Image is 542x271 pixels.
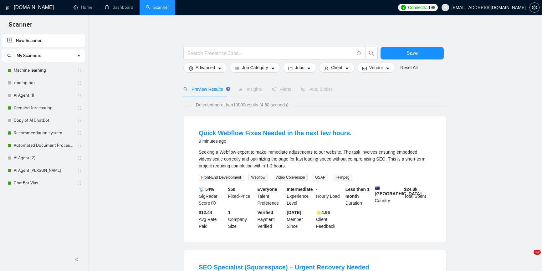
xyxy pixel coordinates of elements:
[256,186,286,207] div: Talent Preference
[333,174,352,181] span: FFmpeg
[530,5,539,10] span: setting
[238,87,262,92] span: Insights
[14,127,73,139] a: Recommendation system
[357,51,361,55] span: info-circle
[199,137,352,145] div: 9 minutes ago
[271,66,275,71] span: caret-down
[256,209,286,230] div: Payment Verified
[77,156,82,161] span: holder
[283,63,317,73] button: folderJobscaret-down
[404,187,417,192] b: $ 24.3k
[242,64,268,71] span: Job Category
[313,174,328,181] span: GSAP
[315,209,344,230] div: Client Feedback
[227,186,256,207] div: Fixed-Price
[77,93,82,98] span: holder
[319,63,355,73] button: userClientcaret-down
[217,66,222,71] span: caret-down
[199,264,369,271] a: SEO Specialist (Squarespace) – Urgent Recovery Needed
[199,149,431,169] div: Seeking a Webflow expert to make immediate adjustments to our website. The task involves ensuring...
[14,102,73,114] a: Demand forecasting
[74,5,92,10] a: homeHome
[273,174,308,181] span: Video Conversion
[17,49,41,62] span: My Scanners
[77,118,82,123] span: holder
[77,80,82,85] span: holder
[4,51,14,61] button: search
[199,174,243,181] span: Front-End Development
[331,64,342,71] span: Client
[14,64,73,77] a: Machine learning
[4,20,37,33] span: Scanner
[381,47,444,59] button: Save
[183,87,228,92] span: Preview Results
[375,186,380,190] img: 🇦🇺
[272,87,291,92] span: Alerts
[401,5,406,10] img: upwork-logo.png
[14,164,73,177] a: AI Agent [PERSON_NAME]
[272,87,276,91] span: notification
[199,187,214,192] b: 📡 54%
[211,201,216,205] span: info-circle
[362,66,367,71] span: idcard
[199,130,352,136] a: Quick Webflow Fixes Needed in the next few hours.
[77,168,82,173] span: holder
[189,66,193,71] span: setting
[375,186,422,196] b: [GEOGRAPHIC_DATA]
[386,66,390,71] span: caret-down
[301,87,332,92] span: Auto Bidder
[316,210,330,215] b: ⭐️ 4.96
[258,210,274,215] b: Verified
[403,186,432,207] div: Total Spent
[77,143,82,148] span: holder
[2,49,85,189] li: My Scanners
[408,4,427,11] span: Connects:
[529,5,539,10] a: setting
[77,130,82,135] span: holder
[316,187,318,192] b: -
[197,209,227,230] div: Avg Rate Paid
[374,186,403,207] div: Country
[228,187,235,192] b: $ 50
[2,34,85,47] li: New Scanner
[187,49,354,57] input: Search Freelance Jobs...
[529,3,539,13] button: setting
[77,181,82,186] span: holder
[366,50,377,56] span: search
[14,152,73,164] a: AI Agent (2)
[77,68,82,73] span: holder
[227,209,256,230] div: Company Size
[365,47,378,59] button: search
[199,210,212,215] b: $12.44
[5,3,10,13] img: logo
[146,5,169,10] a: searchScanner
[357,63,395,73] button: idcardVendorcaret-down
[285,186,315,207] div: Experience Level
[324,66,329,71] span: user
[400,64,417,71] a: Reset All
[248,174,268,181] span: Webflow
[192,101,293,108] span: Detected more than 10000 results (4.60 seconds)
[225,86,231,92] div: Tooltip anchor
[288,66,293,71] span: folder
[285,209,315,230] div: Member Since
[521,250,536,265] iframe: Intercom live chat
[369,64,383,71] span: Vendor
[238,87,243,91] span: area-chart
[534,250,541,255] span: 12
[228,210,231,215] b: 1
[183,87,188,91] span: search
[14,77,73,89] a: trading bot
[77,105,82,110] span: holder
[197,186,227,207] div: GigRadar Score
[287,187,313,192] b: Intermediate
[443,5,447,10] span: user
[14,139,73,152] a: Automated Document Processing
[406,49,418,57] span: Save
[315,186,344,207] div: Hourly Load
[14,114,73,127] a: Copy of AI ChatBot
[344,186,374,207] div: Duration
[230,63,280,73] button: barsJob Categorycaret-down
[287,210,301,215] b: [DATE]
[428,4,435,11] span: 198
